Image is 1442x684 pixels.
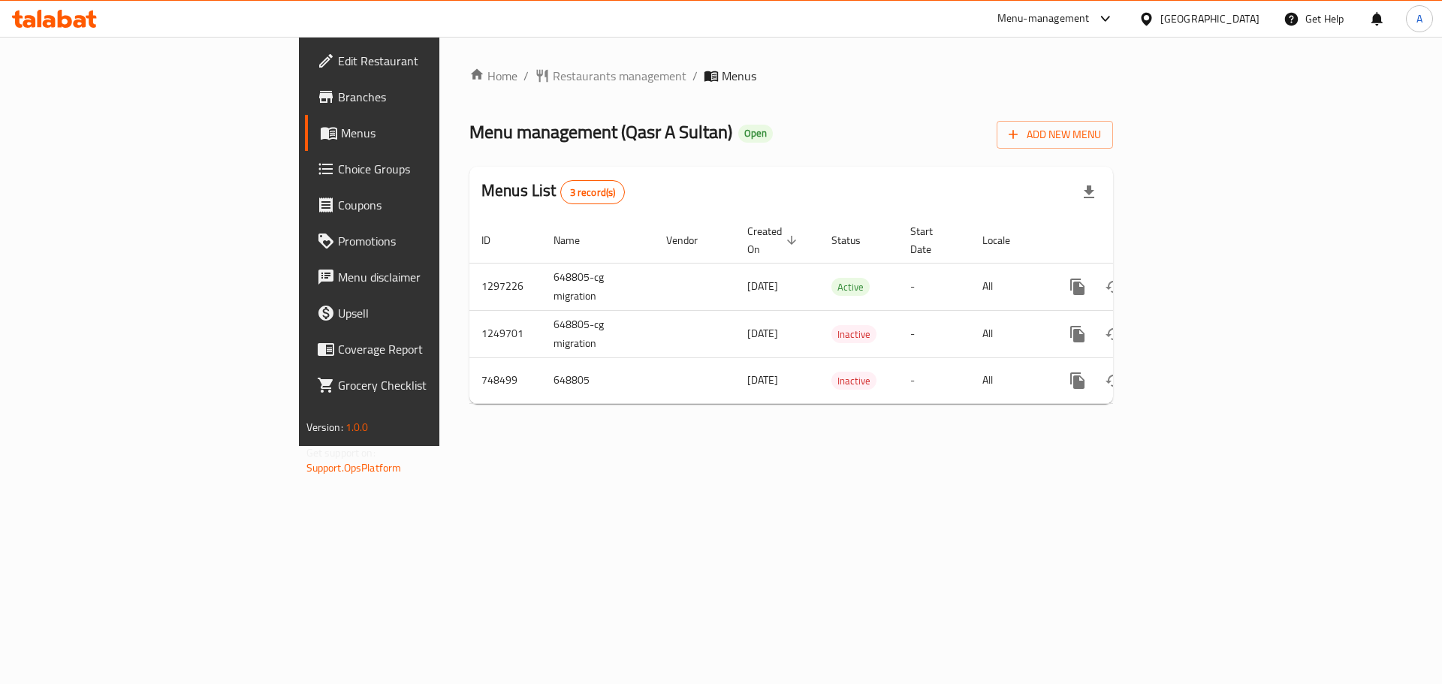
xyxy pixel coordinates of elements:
[1416,11,1422,27] span: A
[1060,316,1096,352] button: more
[305,115,540,151] a: Menus
[747,324,778,343] span: [DATE]
[305,331,540,367] a: Coverage Report
[982,231,1030,249] span: Locale
[561,185,625,200] span: 3 record(s)
[747,222,801,258] span: Created On
[1160,11,1259,27] div: [GEOGRAPHIC_DATA]
[542,263,654,310] td: 648805-cg migration
[535,67,686,85] a: Restaurants management
[831,372,876,390] div: Inactive
[1096,269,1132,305] button: Change Status
[970,263,1048,310] td: All
[338,340,528,358] span: Coverage Report
[553,67,686,85] span: Restaurants management
[341,124,528,142] span: Menus
[898,310,970,357] td: -
[1009,125,1101,144] span: Add New Menu
[898,357,970,403] td: -
[305,187,540,223] a: Coupons
[305,223,540,259] a: Promotions
[554,231,599,249] span: Name
[306,458,402,478] a: Support.OpsPlatform
[305,367,540,403] a: Grocery Checklist
[305,79,540,115] a: Branches
[306,443,376,463] span: Get support on:
[469,115,732,149] span: Menu management ( Qasr A Sultan )
[898,263,970,310] td: -
[997,121,1113,149] button: Add New Menu
[970,310,1048,357] td: All
[1096,363,1132,399] button: Change Status
[305,259,540,295] a: Menu disclaimer
[469,218,1216,404] table: enhanced table
[738,127,773,140] span: Open
[831,326,876,343] span: Inactive
[1060,363,1096,399] button: more
[305,295,540,331] a: Upsell
[970,357,1048,403] td: All
[338,268,528,286] span: Menu disclaimer
[338,88,528,106] span: Branches
[305,151,540,187] a: Choice Groups
[1060,269,1096,305] button: more
[997,10,1090,28] div: Menu-management
[692,67,698,85] li: /
[481,231,510,249] span: ID
[338,376,528,394] span: Grocery Checklist
[338,304,528,322] span: Upsell
[305,43,540,79] a: Edit Restaurant
[831,372,876,390] span: Inactive
[345,417,369,437] span: 1.0.0
[747,370,778,390] span: [DATE]
[831,231,880,249] span: Status
[560,180,626,204] div: Total records count
[1096,316,1132,352] button: Change Status
[666,231,717,249] span: Vendor
[469,67,1113,85] nav: breadcrumb
[306,417,343,437] span: Version:
[338,160,528,178] span: Choice Groups
[338,52,528,70] span: Edit Restaurant
[338,232,528,250] span: Promotions
[542,357,654,403] td: 648805
[831,325,876,343] div: Inactive
[1048,218,1216,264] th: Actions
[338,196,528,214] span: Coupons
[722,67,756,85] span: Menus
[747,276,778,296] span: [DATE]
[738,125,773,143] div: Open
[910,222,952,258] span: Start Date
[481,179,625,204] h2: Menus List
[1071,174,1107,210] div: Export file
[542,310,654,357] td: 648805-cg migration
[831,278,870,296] div: Active
[831,279,870,296] span: Active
